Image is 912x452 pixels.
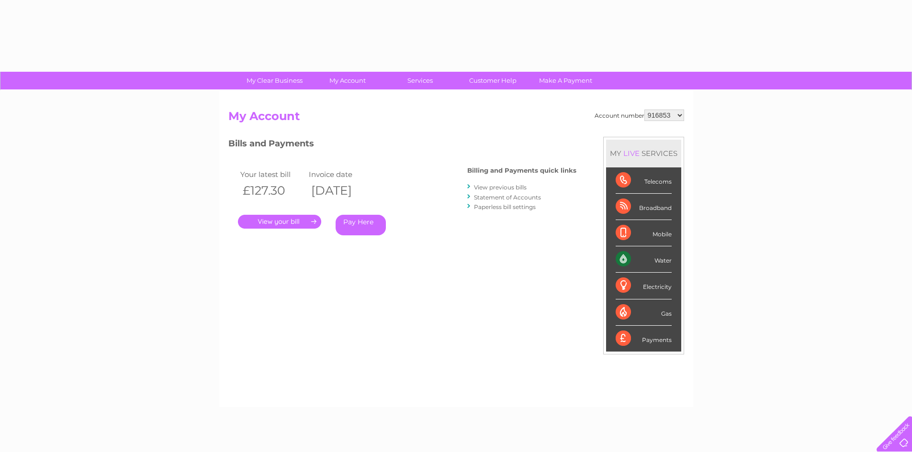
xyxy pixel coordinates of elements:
[336,215,386,235] a: Pay Here
[474,184,527,191] a: View previous bills
[621,149,642,158] div: LIVE
[606,140,681,167] div: MY SERVICES
[616,246,672,273] div: Water
[238,181,307,200] th: £127.30
[235,72,314,89] a: My Clear Business
[238,168,307,181] td: Your latest bill
[595,110,684,121] div: Account number
[306,181,375,200] th: [DATE]
[308,72,387,89] a: My Account
[238,215,321,229] a: .
[306,168,375,181] td: Invoice date
[453,72,532,89] a: Customer Help
[526,72,605,89] a: Make A Payment
[467,167,576,174] h4: Billing and Payments quick links
[616,326,672,352] div: Payments
[616,299,672,326] div: Gas
[474,194,541,201] a: Statement of Accounts
[616,273,672,299] div: Electricity
[616,220,672,246] div: Mobile
[228,137,576,154] h3: Bills and Payments
[474,203,536,210] a: Paperless bill settings
[228,110,684,128] h2: My Account
[616,167,672,194] div: Telecoms
[381,72,460,89] a: Services
[616,194,672,220] div: Broadband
